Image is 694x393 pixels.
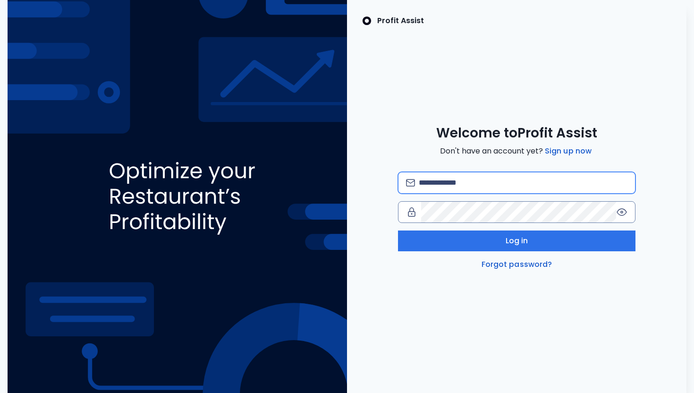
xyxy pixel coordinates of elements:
span: Log in [506,235,528,247]
img: SpotOn Logo [362,15,372,26]
p: Profit Assist [377,15,424,26]
a: Forgot password? [480,259,554,270]
span: Welcome to Profit Assist [436,125,597,142]
a: Sign up now [543,145,593,157]
button: Log in [398,231,635,251]
img: email [406,179,415,186]
span: Don't have an account yet? [440,145,593,157]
